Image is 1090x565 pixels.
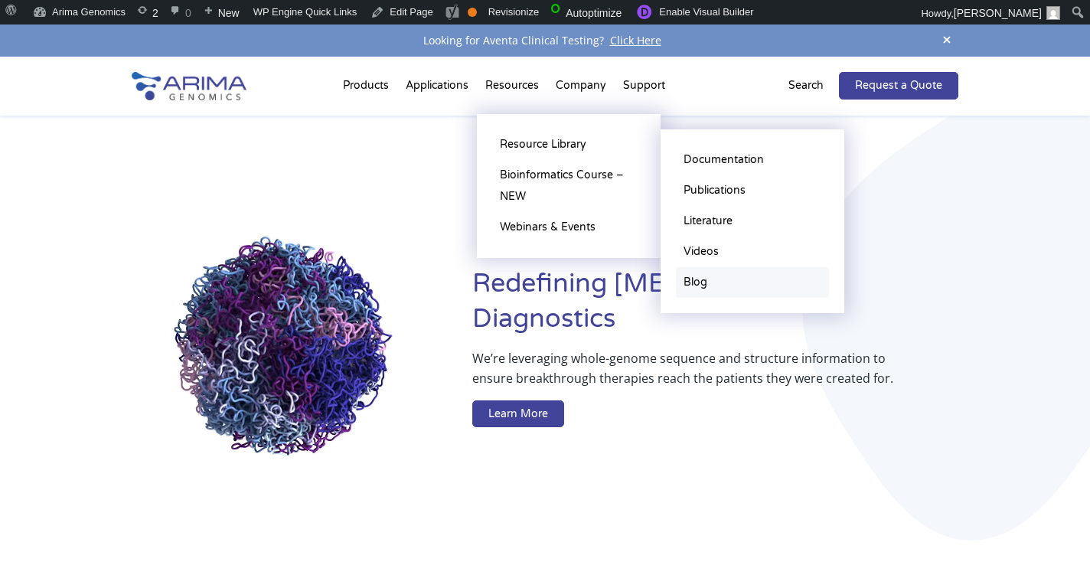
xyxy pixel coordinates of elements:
[132,72,246,100] img: Arima-Genomics-logo
[492,160,645,212] a: Bioinformatics Course – NEW
[676,206,829,237] a: Literature
[1013,492,1090,565] iframe: Chat Widget
[604,33,667,47] a: Click Here
[468,8,477,17] div: OK
[492,129,645,160] a: Resource Library
[472,400,564,428] a: Learn More
[472,266,958,348] h1: Redefining [MEDICAL_DATA] Diagnostics
[788,76,824,96] p: Search
[492,212,645,243] a: Webinars & Events
[676,175,829,206] a: Publications
[132,31,958,51] div: Looking for Aventa Clinical Testing?
[676,237,829,267] a: Videos
[839,72,958,100] a: Request a Quote
[676,267,829,298] a: Blog
[676,145,829,175] a: Documentation
[954,7,1042,19] span: [PERSON_NAME]
[472,348,897,400] p: We’re leveraging whole-genome sequence and structure information to ensure breakthrough therapies...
